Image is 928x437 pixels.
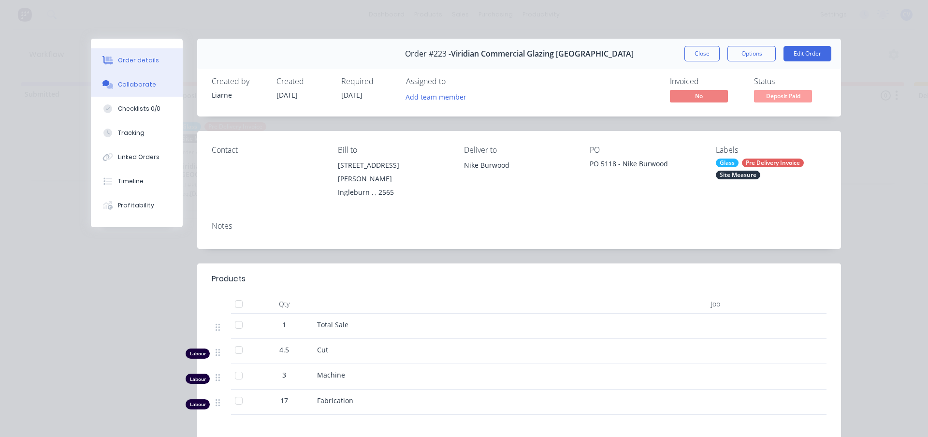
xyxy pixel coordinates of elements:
div: Assigned to [406,77,503,86]
div: Labour [186,374,210,384]
div: Labels [716,146,826,155]
div: PO 5118 - Nike Burwood [590,159,700,172]
button: Close [684,46,720,61]
button: Order details [91,48,183,73]
div: Notes [212,221,826,231]
span: Order #223 - [405,49,451,58]
span: [DATE] [341,90,362,100]
div: Products [212,273,246,285]
div: Labour [186,399,210,409]
div: Deliver to [464,146,575,155]
span: Fabrication [317,396,353,405]
div: Ingleburn , , 2565 [338,186,449,199]
div: Nike Burwood [464,159,575,172]
span: 17 [280,395,288,406]
div: Liarne [212,90,265,100]
button: Linked Orders [91,145,183,169]
div: Site Measure [716,171,760,179]
div: Order details [118,56,159,65]
div: Required [341,77,394,86]
button: Add team member [406,90,472,103]
span: Viridian Commercial Glazing [GEOGRAPHIC_DATA] [451,49,634,58]
div: Collaborate [118,80,156,89]
div: Status [754,77,826,86]
span: Cut [317,345,328,354]
div: [STREET_ADDRESS][PERSON_NAME] [338,159,449,186]
div: Labour [186,349,210,359]
button: Tracking [91,121,183,145]
div: Bill to [338,146,449,155]
span: Machine [317,370,345,379]
button: Add team member [401,90,472,103]
div: Linked Orders [118,153,159,161]
div: Glass [716,159,739,167]
div: Pre Delivery Invoice [742,159,804,167]
div: Checklists 0/0 [118,104,160,113]
span: 4.5 [279,345,289,355]
div: Created [276,77,330,86]
div: Job [652,294,724,314]
span: Deposit Paid [754,90,812,102]
span: 3 [282,370,286,380]
span: No [670,90,728,102]
span: [DATE] [276,90,298,100]
div: Tracking [118,129,145,137]
button: Checklists 0/0 [91,97,183,121]
div: Timeline [118,177,144,186]
button: Timeline [91,169,183,193]
div: Nike Burwood [464,159,575,189]
div: Profitability [118,201,154,210]
span: Total Sale [317,320,348,329]
button: Profitability [91,193,183,218]
div: [STREET_ADDRESS][PERSON_NAME]Ingleburn , , 2565 [338,159,449,199]
button: Edit Order [783,46,831,61]
span: 1 [282,320,286,330]
div: Qty [255,294,313,314]
button: Options [727,46,776,61]
div: Invoiced [670,77,742,86]
div: Contact [212,146,322,155]
button: Deposit Paid [754,90,812,104]
div: PO [590,146,700,155]
div: Created by [212,77,265,86]
button: Collaborate [91,73,183,97]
